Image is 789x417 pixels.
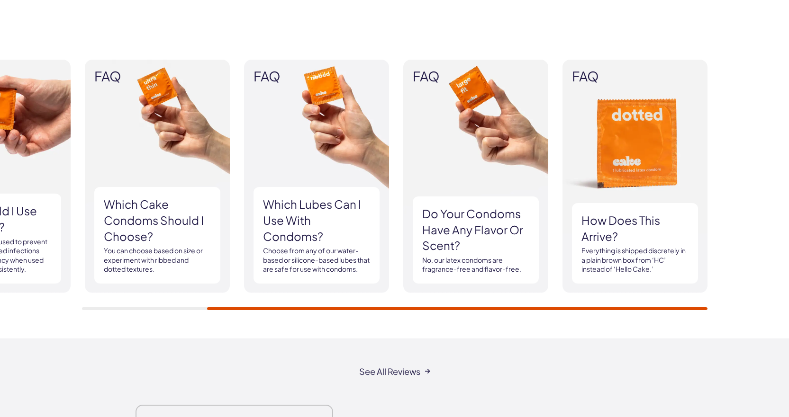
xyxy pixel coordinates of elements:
h3: Which lubes can I use with condoms? [263,196,370,244]
a: See all reviews [359,367,430,376]
span: FAQ [94,69,220,84]
span: FAQ [572,69,698,84]
p: Choose from any of our water-based or silicone-based lubes that are safe for use with condoms. [263,246,370,274]
h3: Which Cake Condoms should I choose? [104,196,211,244]
span: FAQ [254,69,380,84]
p: Everything is shipped discretely in a plain brown box from ‘HC’ instead of ‘Hello Cake.’ [581,246,689,274]
span: FAQ [413,69,539,84]
h3: Do your condoms have any flavor or scent? [422,206,529,254]
h3: How does this arrive? [581,213,689,244]
p: You can choose based on size or experiment with ribbed and dotted textures. [104,246,211,274]
p: No, our latex condoms are fragrance-free and flavor-free. [422,256,529,274]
